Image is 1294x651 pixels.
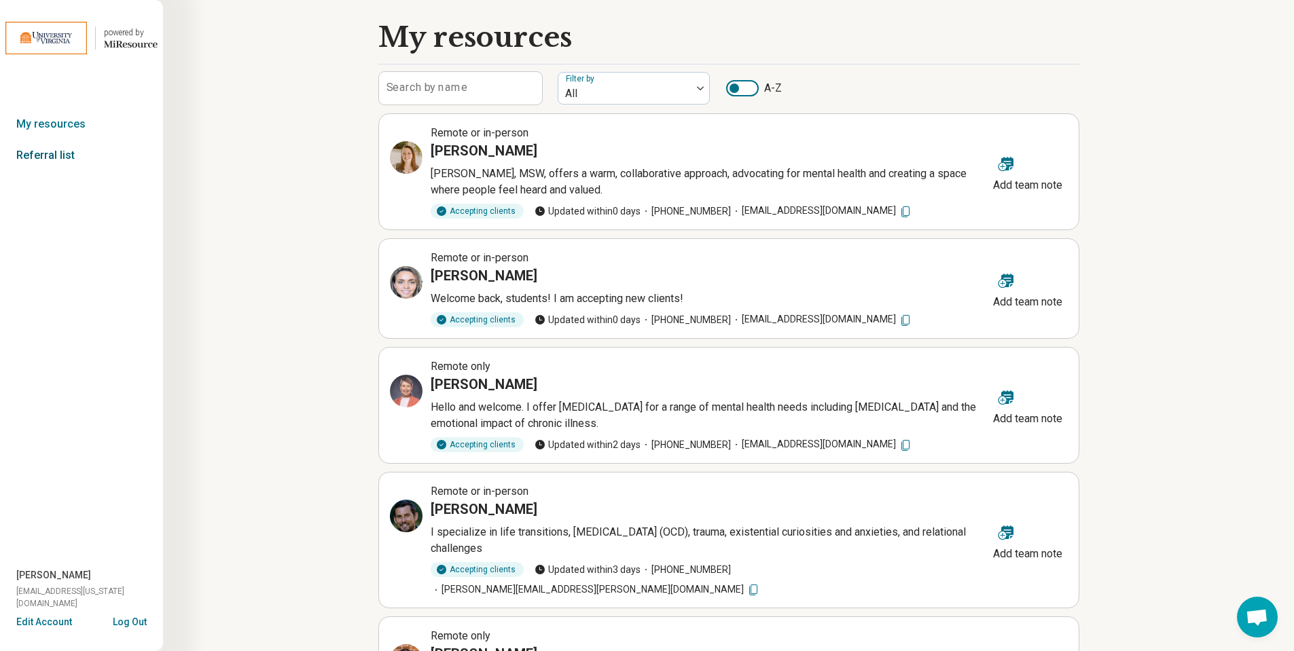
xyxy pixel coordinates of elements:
span: Remote or in-person [431,126,528,139]
a: University of Virginiapowered by [5,22,158,54]
h3: [PERSON_NAME] [431,141,537,160]
span: [EMAIL_ADDRESS][DOMAIN_NAME] [731,204,912,218]
p: I specialize in life transitions, [MEDICAL_DATA] (OCD), trauma, existential curiosities and anxie... [431,524,988,557]
p: Welcome back, students! I am accepting new clients! [431,291,988,307]
span: Updated within 2 days [535,438,641,452]
button: Add team note [988,381,1068,430]
div: Accepting clients [431,312,524,327]
h3: [PERSON_NAME] [431,500,537,519]
span: [PERSON_NAME][EMAIL_ADDRESS][PERSON_NAME][DOMAIN_NAME] [431,582,760,597]
div: Accepting clients [431,437,524,452]
span: [EMAIL_ADDRESS][DOMAIN_NAME] [731,437,912,451]
h1: My resources [378,22,572,53]
img: University of Virginia [5,22,87,54]
span: Updated within 0 days [535,204,641,219]
h3: [PERSON_NAME] [431,375,537,394]
span: [PHONE_NUMBER] [641,438,731,452]
div: Open chat [1237,597,1278,637]
span: [PHONE_NUMBER] [641,563,731,577]
button: Add team note [988,147,1068,196]
span: [PHONE_NUMBER] [641,204,731,219]
p: Hello and welcome. I offer [MEDICAL_DATA] for a range of mental health needs including [MEDICAL_D... [431,399,988,432]
label: Filter by [566,74,597,83]
span: [EMAIL_ADDRESS][DOMAIN_NAME] [731,312,912,327]
span: Updated within 3 days [535,563,641,577]
label: Search by name [387,82,467,93]
button: Add team note [988,264,1068,313]
button: Add team note [988,516,1068,565]
span: Remote or in-person [431,251,528,264]
span: [EMAIL_ADDRESS][US_STATE][DOMAIN_NAME] [16,585,163,610]
span: Remote or in-person [431,485,528,498]
label: A-Z [726,80,782,96]
p: [PERSON_NAME], MSW, offers a warm, collaborative approach, advocating for mental health and creat... [431,166,988,198]
div: powered by [104,26,158,39]
span: Remote only [431,629,490,642]
button: Edit Account [16,615,72,629]
span: Remote only [431,360,490,373]
span: [PERSON_NAME] [16,568,91,582]
div: Accepting clients [431,204,524,219]
span: [PHONE_NUMBER] [641,313,731,327]
div: Accepting clients [431,562,524,577]
h3: [PERSON_NAME] [431,266,537,285]
button: Log Out [113,615,147,626]
span: Updated within 0 days [535,313,641,327]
